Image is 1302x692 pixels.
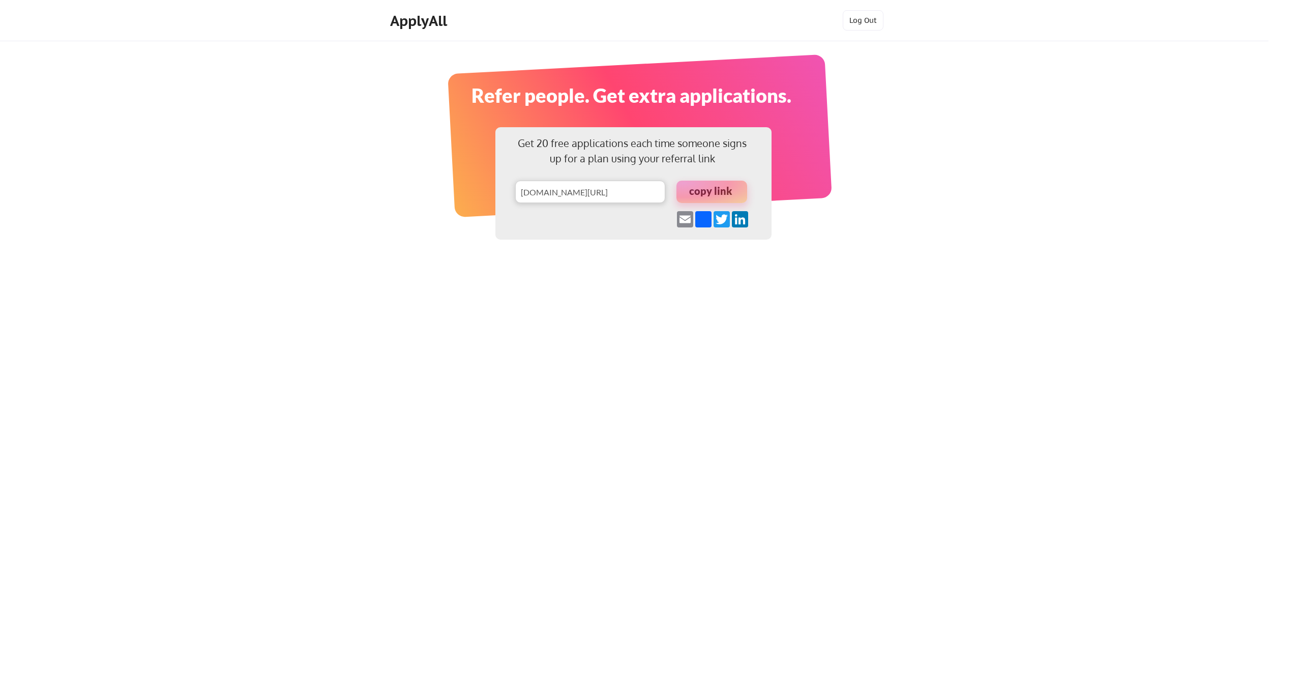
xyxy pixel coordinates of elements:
[694,211,713,227] a: Facebook
[159,81,1104,110] div: Refer people. Get extra applications.
[515,135,750,166] div: Get 20 free applications each time someone signs up for a plan using your referral link
[731,211,749,227] a: LinkedIn
[843,10,883,31] button: Log Out
[676,211,694,227] a: Email
[390,12,450,30] div: ApplyAll
[713,211,731,227] a: Twitter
